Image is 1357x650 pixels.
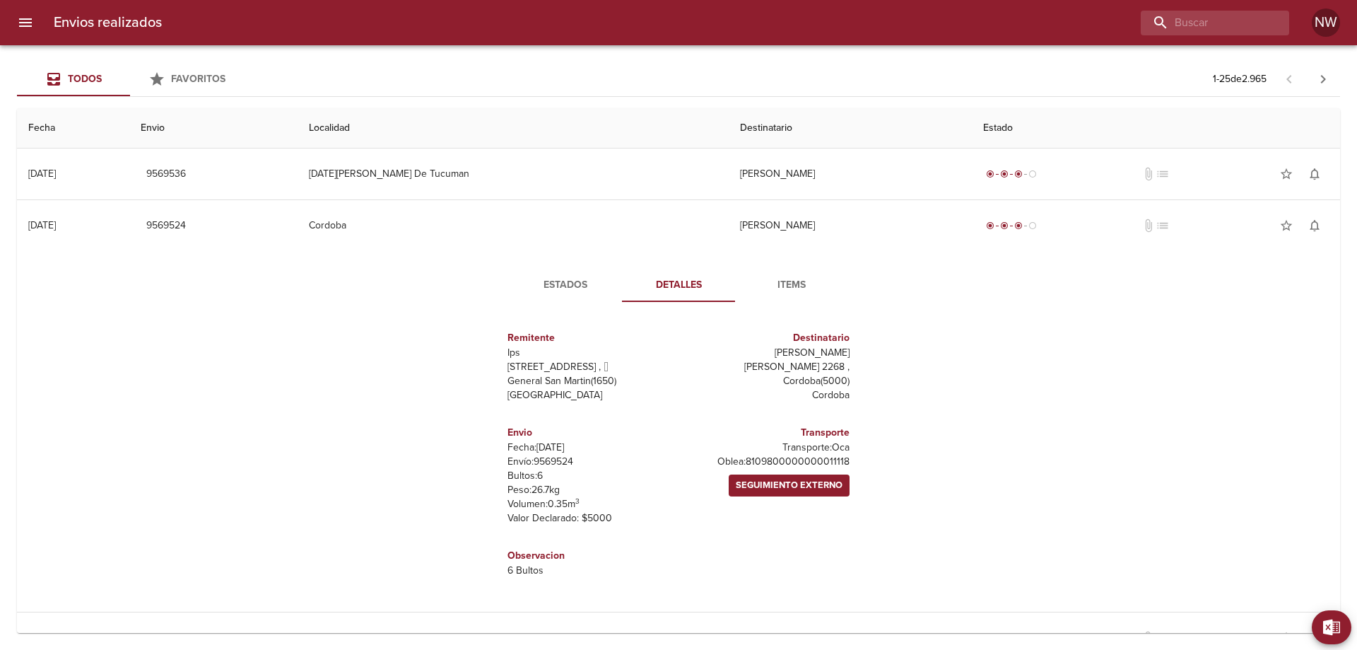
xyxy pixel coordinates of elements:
span: radio_button_unchecked [1028,170,1037,178]
span: No tiene documentos adjuntos [1141,219,1156,233]
button: 9569524 [141,213,192,239]
span: No tiene pedido asociado [1156,631,1170,645]
h6: Envio [507,425,673,441]
button: Agregar a favoritos [1272,160,1300,188]
p: Ips [507,346,673,360]
span: No tiene pedido asociado [1156,219,1170,233]
span: radio_button_unchecked [1028,221,1037,230]
span: Pagina anterior [1272,71,1306,86]
span: Favoritos [171,73,225,85]
a: Seguimiento Externo [729,475,850,497]
span: notifications_none [1308,167,1322,181]
th: Destinatario [729,108,972,149]
p: Valor Declarado: $ 5000 [507,511,673,526]
th: Envio [129,108,298,149]
span: radio_button_checked [1000,221,1009,230]
span: 9569524 [146,217,186,235]
p: Peso: 26.7 kg [507,483,673,497]
p: Envío: 9569524 [507,455,673,469]
p: Bultos: 6 [507,469,673,483]
span: Items [744,277,840,294]
p: [GEOGRAPHIC_DATA] [507,388,673,402]
span: radio_button_checked [1014,170,1023,178]
p: Oblea: 8109800000000011118 [684,455,850,469]
span: 9569181 [146,629,182,647]
p: Fecha: [DATE] [507,441,673,455]
span: Pagina siguiente [1306,62,1340,96]
span: Seguimiento Externo [736,477,842,494]
span: No tiene documentos adjuntos [1141,631,1156,645]
div: [DATE] [28,632,56,644]
th: Fecha [17,108,129,149]
div: En viaje [983,219,1040,233]
span: radio_button_checked [986,221,994,230]
span: 9569536 [146,166,186,183]
button: Exportar Excel [1312,610,1351,644]
div: Tabs detalle de guia [509,268,848,302]
button: Activar notificaciones [1300,211,1329,240]
p: Cordoba ( 5000 ) [684,374,850,388]
button: 9569536 [141,161,192,187]
h6: Remitente [507,330,673,346]
button: Agregar a favoritos [1272,211,1300,240]
span: star_border [1279,167,1293,181]
p: Volumen: 0.35 m [507,497,673,511]
h6: Observacion [507,548,673,564]
span: notifications_none [1308,631,1322,645]
span: star_border [1279,219,1293,233]
td: [DATE][PERSON_NAME] De Tucuman [298,149,729,199]
div: [DATE] [28,168,56,180]
span: notifications_none [1308,219,1322,233]
p: Transporte: Oca [684,441,850,455]
span: No tiene documentos adjuntos [1141,167,1156,181]
div: Abrir información de usuario [1312,8,1340,37]
span: radio_button_checked [1014,221,1023,230]
p: [PERSON_NAME] [684,346,850,360]
p: Cordoba [684,388,850,402]
td: [PERSON_NAME] [729,149,972,199]
button: Activar notificaciones [1300,160,1329,188]
div: En viaje [983,167,1040,181]
h6: Transporte [684,425,850,441]
span: star_border [1279,631,1293,645]
div: NW [1312,8,1340,37]
h6: Envios realizados [54,11,162,34]
button: menu [8,6,42,40]
span: No tiene pedido asociado [1156,167,1170,181]
p: General San Martin ( 1650 ) [507,374,673,388]
th: Estado [972,108,1340,149]
span: radio_button_checked [1000,170,1009,178]
th: Localidad [298,108,729,149]
div: [DATE] [28,219,56,231]
input: buscar [1141,11,1265,35]
p: 1 - 25 de 2.965 [1213,72,1267,86]
span: Todos [68,73,102,85]
div: En viaje [983,631,1040,645]
sup: 3 [575,497,580,506]
h6: Destinatario [684,330,850,346]
p: 6 Bultos [507,564,673,578]
span: Detalles [630,277,727,294]
p: [PERSON_NAME] 2268 , [684,360,850,374]
p: [STREET_ADDRESS] ,   [507,360,673,374]
span: Estados [517,277,613,294]
div: Tabs Envios [17,62,243,96]
span: radio_button_checked [986,170,994,178]
td: [PERSON_NAME] [729,200,972,251]
td: Cordoba [298,200,729,251]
